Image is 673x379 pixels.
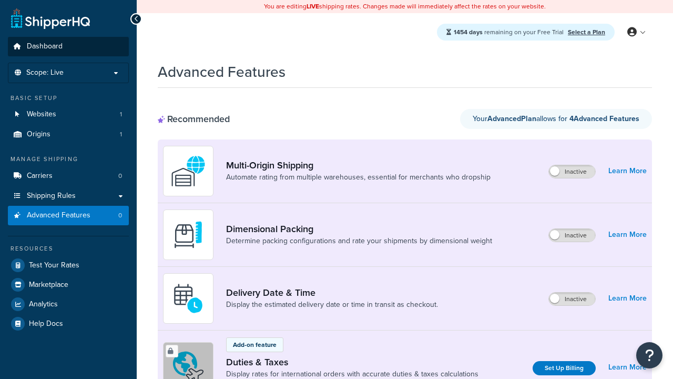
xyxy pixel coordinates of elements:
[608,360,647,375] a: Learn More
[549,229,595,242] label: Inactive
[233,340,277,350] p: Add-on feature
[549,293,595,305] label: Inactive
[608,164,647,178] a: Learn More
[226,356,478,368] a: Duties & Taxes
[226,236,492,246] a: Determine packing configurations and rate your shipments by dimensional weight
[27,110,56,119] span: Websites
[170,153,207,189] img: WatD5o0RtDAAAAAElFTkSuQmCC
[158,62,285,82] h1: Advanced Features
[26,68,64,77] span: Scope: Live
[27,211,90,220] span: Advanced Features
[8,206,129,225] a: Advanced Features0
[608,291,647,306] a: Learn More
[473,113,569,124] span: Your allows for
[8,125,129,144] a: Origins1
[120,110,122,119] span: 1
[549,165,595,178] label: Inactive
[29,320,63,328] span: Help Docs
[118,211,122,220] span: 0
[27,42,63,51] span: Dashboard
[8,155,129,164] div: Manage Shipping
[307,2,319,11] b: LIVE
[608,227,647,242] a: Learn More
[636,342,662,368] button: Open Resource Center
[8,314,129,333] a: Help Docs
[27,130,50,139] span: Origins
[8,275,129,294] a: Marketplace
[8,37,129,56] a: Dashboard
[8,105,129,124] a: Websites1
[8,244,129,253] div: Resources
[120,130,122,139] span: 1
[8,94,129,103] div: Basic Setup
[29,261,79,270] span: Test Your Rates
[226,172,491,183] a: Automate rating from multiple warehouses, essential for merchants who dropship
[226,300,438,310] a: Display the estimated delivery date or time in transit as checkout.
[454,27,483,37] strong: 1454 days
[8,166,129,186] a: Carriers0
[170,216,207,253] img: DTVBYsAAAAAASUVORK5CYII=
[29,300,58,309] span: Analytics
[569,113,639,124] strong: 4 Advanced Feature s
[8,166,129,186] li: Carriers
[568,27,605,37] a: Select a Plan
[8,206,129,225] li: Advanced Features
[454,27,565,37] span: remaining on your Free Trial
[118,172,122,181] span: 0
[27,172,53,181] span: Carriers
[29,281,68,290] span: Marketplace
[226,287,438,298] a: Delivery Date & Time
[8,186,129,206] a: Shipping Rules
[158,113,230,125] div: Recommended
[8,125,129,144] li: Origins
[226,159,491,171] a: Multi-Origin Shipping
[8,105,129,124] li: Websites
[533,361,596,375] a: Set Up Billing
[170,280,207,317] img: gfkeb5ejjkALwAAAABJRU5ErkJggg==
[226,223,492,235] a: Dimensional Packing
[8,295,129,314] a: Analytics
[8,256,129,275] a: Test Your Rates
[487,113,536,124] strong: Advanced Plan
[27,192,76,201] span: Shipping Rules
